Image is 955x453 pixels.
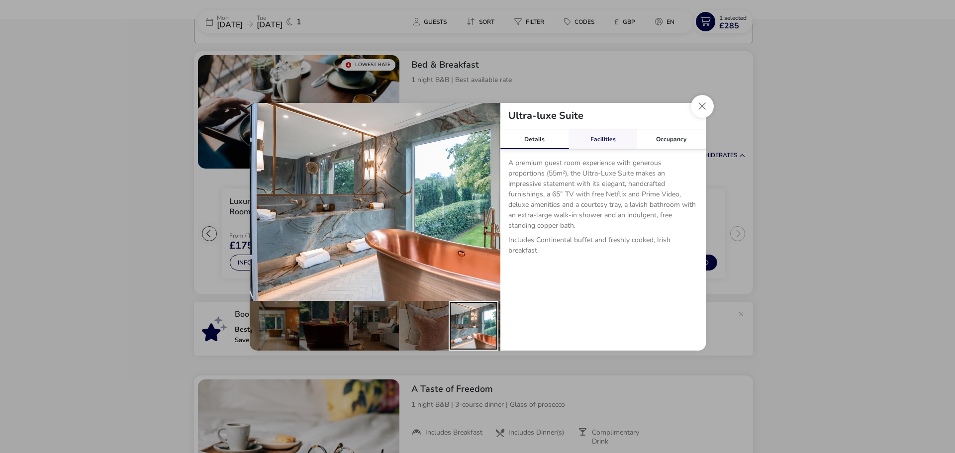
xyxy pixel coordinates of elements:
img: 27f2ab2ea87554b92ca2e3ce115097f480fb6012dee626c718a21def1c73c002 [250,103,500,301]
div: Facilities [569,129,637,149]
div: Details [500,129,569,149]
p: Includes Continental buffet and freshly cooked, Irish breakfast. [508,235,698,260]
div: Occupancy [637,129,706,149]
button: Close dialog [691,95,714,118]
h2: Ultra-luxe Suite [500,111,591,121]
div: details [250,103,706,351]
p: A premium guest room experience with generous proportions (55m²), the Ultra-Luxe Suite makes an i... [508,158,698,235]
